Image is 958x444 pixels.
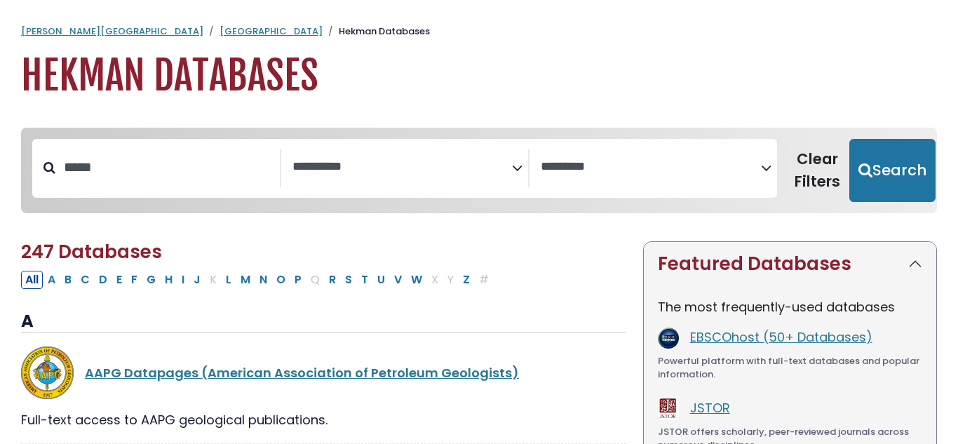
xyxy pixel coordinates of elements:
[407,271,426,289] button: Filter Results W
[222,271,236,289] button: Filter Results L
[272,271,290,289] button: Filter Results O
[189,271,205,289] button: Filter Results J
[373,271,389,289] button: Filter Results U
[95,271,112,289] button: Filter Results D
[785,139,849,202] button: Clear Filters
[21,25,203,38] a: [PERSON_NAME][GEOGRAPHIC_DATA]
[255,271,271,289] button: Filter Results N
[658,354,922,382] div: Powerful platform with full-text databases and popular information.
[21,311,626,332] h3: A
[142,271,160,289] button: Filter Results G
[236,271,255,289] button: Filter Results M
[21,53,937,100] h1: Hekman Databases
[390,271,406,289] button: Filter Results V
[658,297,922,316] p: The most frequently-used databases
[220,25,323,38] a: [GEOGRAPHIC_DATA]
[112,271,126,289] button: Filter Results E
[541,160,761,175] textarea: Search
[21,271,43,289] button: All
[43,271,60,289] button: Filter Results A
[21,128,937,213] nav: Search filters
[290,271,306,289] button: Filter Results P
[85,364,519,382] a: AAPG Datapages (American Association of Petroleum Geologists)
[161,271,177,289] button: Filter Results H
[21,25,937,39] nav: breadcrumb
[644,242,936,286] button: Featured Databases
[127,271,142,289] button: Filter Results F
[292,160,513,175] textarea: Search
[690,399,730,417] a: JSTOR
[459,271,474,289] button: Filter Results Z
[690,328,872,346] a: EBSCOhost (50+ Databases)
[849,139,936,202] button: Submit for Search Results
[60,271,76,289] button: Filter Results B
[21,270,494,288] div: Alpha-list to filter by first letter of database name
[357,271,372,289] button: Filter Results T
[55,156,280,179] input: Search database by title or keyword
[76,271,94,289] button: Filter Results C
[323,25,430,39] li: Hekman Databases
[21,239,162,264] span: 247 Databases
[177,271,189,289] button: Filter Results I
[341,271,356,289] button: Filter Results S
[21,410,626,429] div: Full-text access to AAPG geological publications.
[325,271,340,289] button: Filter Results R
